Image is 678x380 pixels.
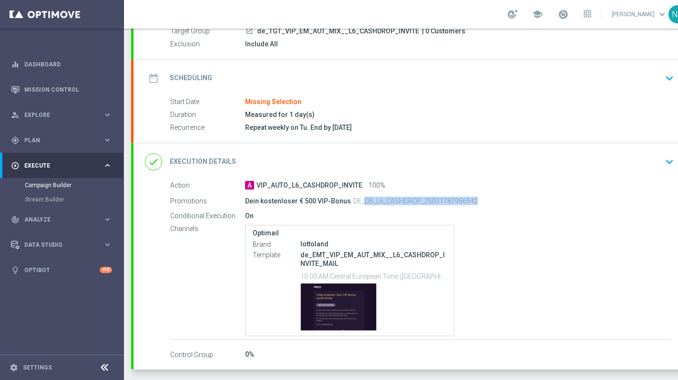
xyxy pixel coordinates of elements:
[10,111,113,119] button: person_search Explore keyboard_arrow_right
[11,111,20,119] i: person_search
[170,27,245,36] label: Target Group
[245,110,670,119] div: Measured for 1 day(s)
[170,98,245,106] label: Start Date
[24,257,100,283] a: Optibot
[25,192,123,207] div: Stream Builder
[24,137,103,143] span: Plan
[662,155,677,169] i: keyboard_arrow_down
[10,216,113,223] button: track_changes Analyze keyboard_arrow_right
[100,267,112,273] div: +10
[10,241,113,249] button: Data Studio keyboard_arrow_right
[170,157,236,166] h2: Execution Details
[11,111,103,119] div: Explore
[11,77,112,102] div: Mission Control
[253,240,300,249] label: Brand
[257,181,362,190] span: VIP_AUTO_L6_CASHDROP_INVITE
[170,74,212,83] h2: Scheduling
[661,69,678,87] button: keyboard_arrow_down
[103,110,112,119] i: keyboard_arrow_right
[11,52,112,77] div: Dashboard
[10,137,113,144] button: gps_fixed Plan keyboard_arrow_right
[170,212,245,221] label: Conditional Execution
[11,161,103,170] div: Execute
[11,257,112,283] div: Optibot
[170,111,245,119] label: Duration
[145,69,678,87] div: date_range Scheduling keyboard_arrow_down
[170,197,245,205] label: Promotions
[662,71,677,85] i: keyboard_arrow_down
[253,251,300,259] label: Template
[24,242,103,248] span: Data Studio
[11,136,20,145] i: gps_fixed
[245,98,301,106] div: Missing Selection
[170,124,245,132] label: Recurrence
[245,349,670,359] div: 0%
[145,153,162,170] i: done
[245,211,670,221] div: On
[611,7,668,21] a: [PERSON_NAME]keyboard_arrow_down
[11,215,20,224] i: track_changes
[103,136,112,145] i: keyboard_arrow_right
[11,136,103,145] div: Plan
[11,60,20,69] i: equalizer
[300,239,447,249] div: lottoland
[145,153,678,171] div: done Execution Details keyboard_arrow_down
[245,39,670,49] div: Include All
[532,9,543,20] span: school
[11,241,103,249] div: Data Studio
[170,40,245,49] label: Exclusion
[300,271,447,281] p: 10:00 AM Central European Time (Berlin) (UTC +02:00)
[24,217,103,222] span: Analyze
[170,225,245,233] label: Channels
[245,197,351,205] p: Dein kostenloser € 500 VIP-Bonus
[103,240,112,249] i: keyboard_arrow_right
[661,153,678,171] button: keyboard_arrow_down
[11,215,103,224] div: Analyze
[24,163,103,169] span: Execute
[145,70,162,87] i: date_range
[103,161,112,170] i: keyboard_arrow_right
[300,251,447,268] p: de_EMT_VIP_EM_AUT_MIX__L6_CASHDROP_INVITE_MAIL
[245,123,670,132] div: Repeat weekly on Tu. End by [DATE]
[23,365,52,370] a: Settings
[10,266,113,274] button: lightbulb Optibot +10
[11,161,20,170] i: play_circle_outline
[422,27,465,36] span: | 0 Customers
[245,181,254,190] span: A
[25,178,123,192] div: Campaign Builder
[353,197,478,205] p: DE_OB_L6_CASHDROP_25031787956542
[657,9,668,20] span: keyboard_arrow_down
[170,350,245,359] label: Control Group
[246,27,253,35] i: launch
[10,162,113,169] button: play_circle_outline Execute keyboard_arrow_right
[24,112,103,118] span: Explore
[24,52,112,77] a: Dashboard
[170,181,245,190] label: Action
[103,215,112,224] i: keyboard_arrow_right
[24,77,112,102] a: Mission Control
[11,266,20,274] i: lightbulb
[25,196,99,203] a: Stream Builder
[25,181,99,189] a: Campaign Builder
[257,27,419,36] span: de_TGT_VIP_EM_AUT_MIX__L6_CASHDROP_INVITE
[10,363,18,372] i: settings
[369,181,385,190] span: 100%
[253,229,447,237] label: Optimail
[10,61,113,68] button: equalizer Dashboard
[10,86,113,94] button: Mission Control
